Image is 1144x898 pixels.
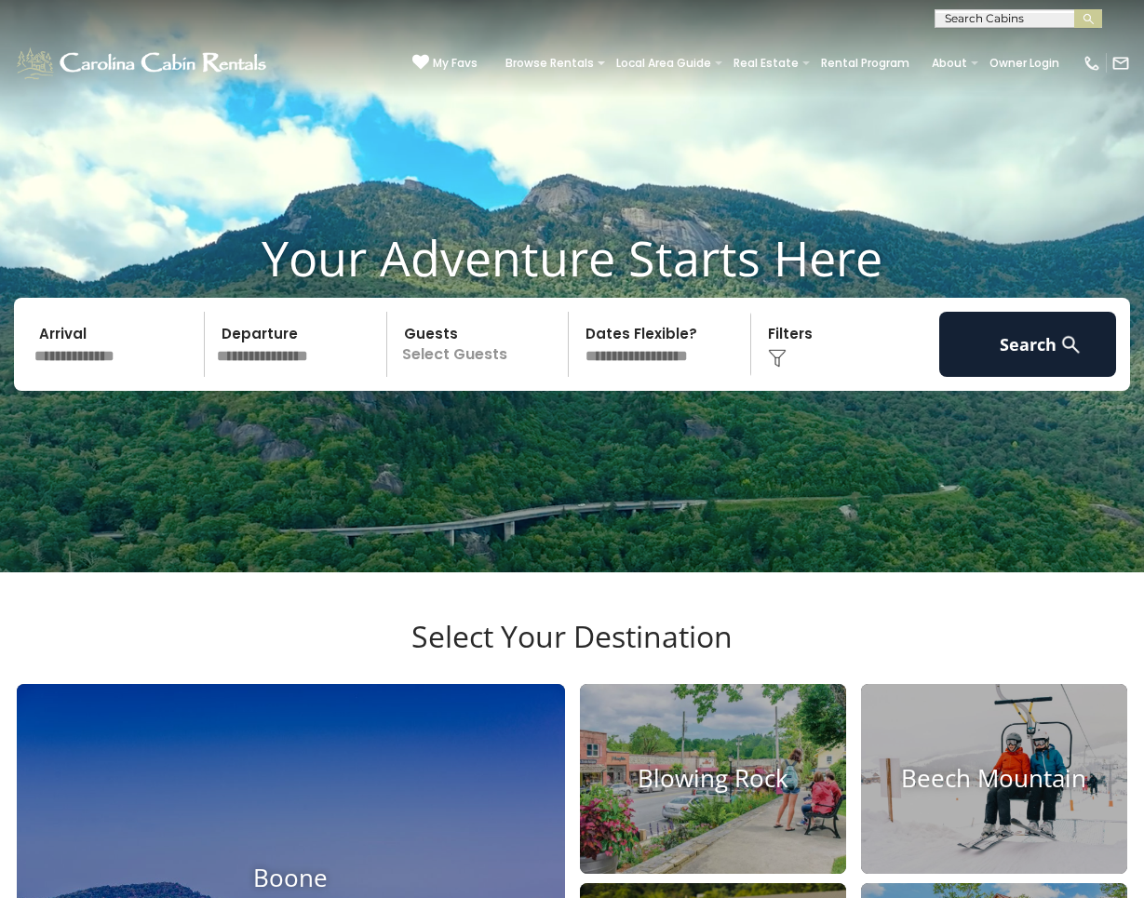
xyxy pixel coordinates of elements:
button: Search [939,312,1116,377]
a: Real Estate [724,50,808,76]
img: search-regular-white.png [1059,333,1083,356]
img: White-1-1-2.png [14,45,272,82]
img: mail-regular-white.png [1111,54,1130,73]
a: My Favs [412,54,478,73]
a: Local Area Guide [607,50,720,76]
img: filter--v1.png [768,349,787,368]
a: Beech Mountain [861,684,1127,874]
h3: Select Your Destination [14,619,1130,684]
h4: Beech Mountain [861,764,1127,793]
span: My Favs [433,55,478,72]
a: Rental Program [812,50,919,76]
p: Select Guests [393,312,569,377]
h1: Your Adventure Starts Here [14,229,1130,287]
a: Blowing Rock [580,684,846,874]
a: Owner Login [980,50,1069,76]
h4: Boone [17,864,565,893]
a: About [922,50,976,76]
img: phone-regular-white.png [1083,54,1101,73]
h4: Blowing Rock [580,764,846,793]
a: Browse Rentals [496,50,603,76]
